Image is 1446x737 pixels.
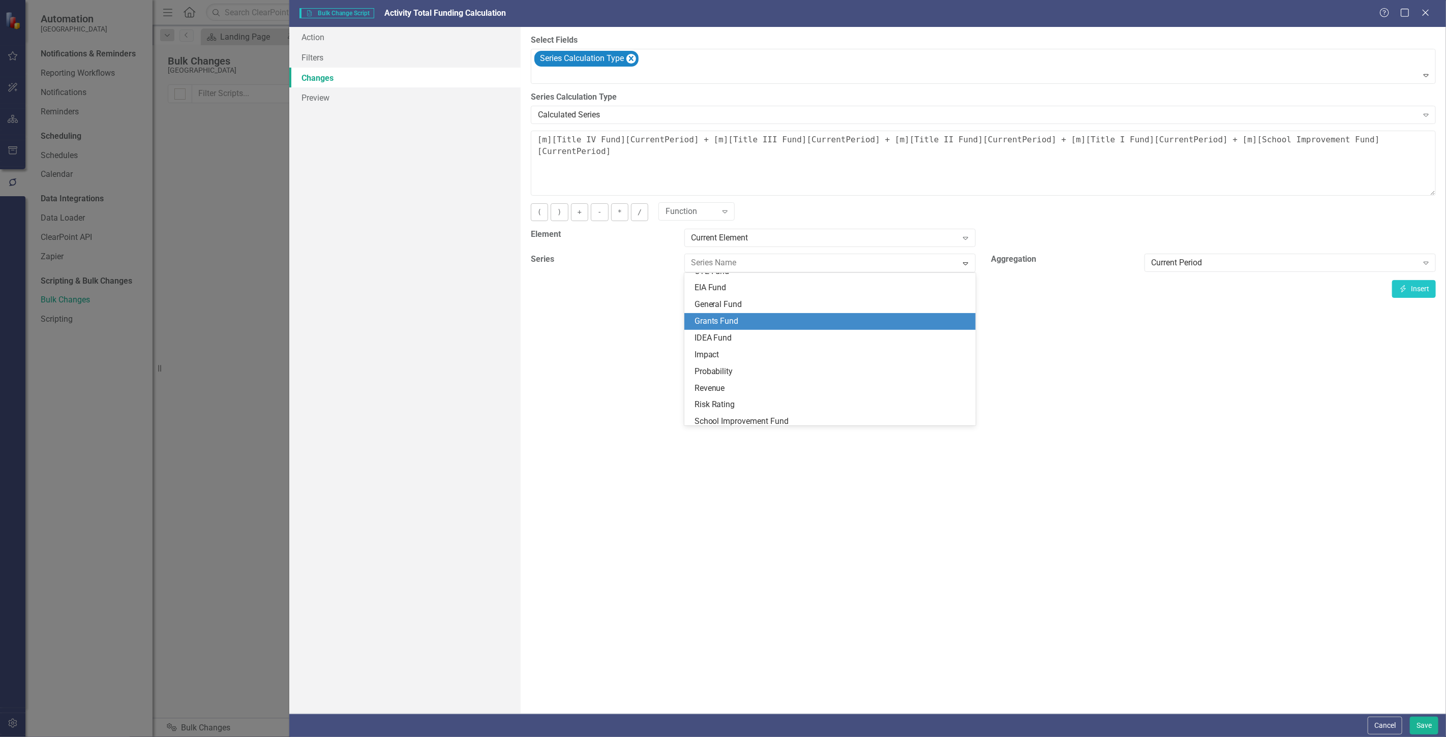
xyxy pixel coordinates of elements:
[537,51,625,66] div: Series Calculation Type
[695,399,970,411] div: Risk Rating
[695,383,970,394] div: Revenue
[299,8,374,18] span: Bulk Change Script
[531,35,1436,46] label: Select Fields
[695,316,970,327] div: Grants Fund
[695,416,970,427] div: School Improvement Fund
[571,203,588,221] button: +
[695,349,970,361] div: Impact
[531,203,548,221] button: (
[695,332,970,344] div: IDEA Fund
[531,131,1436,196] textarea: [m][Title IV Fund][CurrentPeriod] + [m][Title III Fund][CurrentPeriod] + [m][Title II Fund][Curre...
[289,87,521,108] a: Preview
[531,254,677,265] label: Series
[666,206,717,218] div: Function
[1152,257,1418,269] div: Current Period
[289,47,521,68] a: Filters
[538,109,1418,121] div: Calculated Series
[991,254,1137,265] label: Aggregation
[1410,717,1438,734] button: Save
[591,203,608,221] button: -
[695,366,970,378] div: Probability
[1368,717,1402,734] button: Cancel
[631,203,648,221] button: /
[691,232,958,244] div: Current Element
[626,54,636,64] div: Remove Series Calculation Type
[531,91,1436,103] label: Series Calculation Type
[695,282,970,294] div: EIA Fund
[289,27,521,47] a: Action
[531,229,677,240] label: Element
[695,299,970,311] div: General Fund
[384,8,506,18] span: Activity Total Funding Calculation
[289,68,521,88] a: Changes
[551,203,568,221] button: )
[1392,280,1436,298] button: Insert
